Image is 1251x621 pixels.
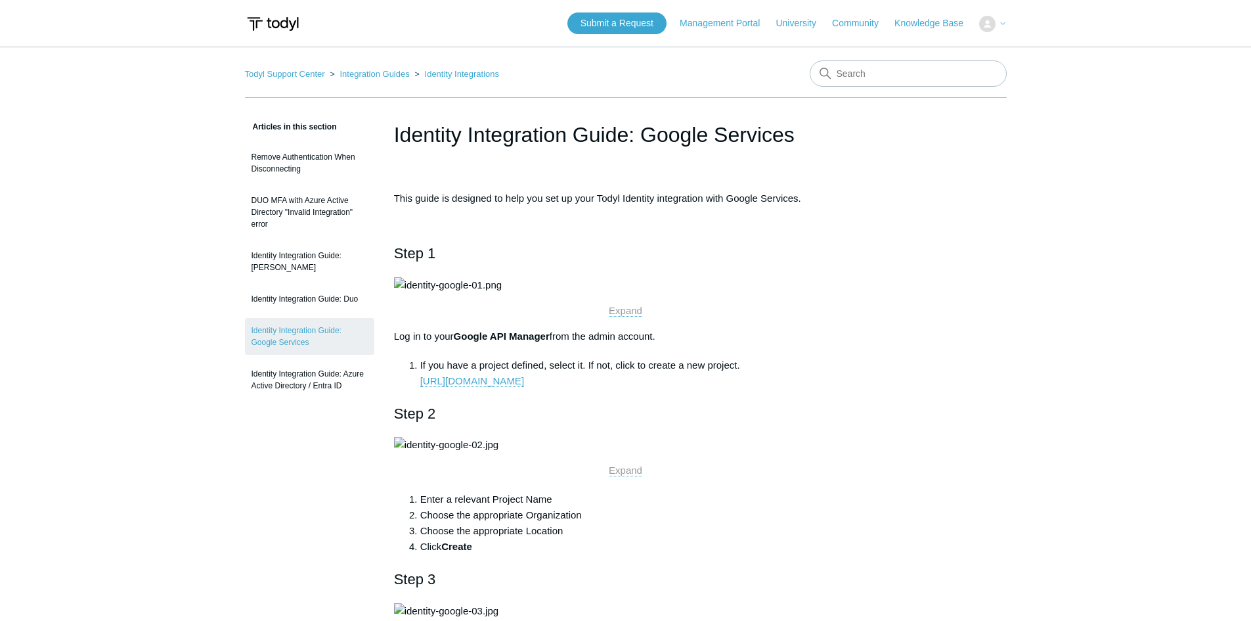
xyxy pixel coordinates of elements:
a: Management Portal [680,16,773,30]
a: Integration Guides [340,69,409,79]
a: [URL][DOMAIN_NAME] [420,375,524,387]
a: Expand [609,465,642,476]
a: Identity Integration Guide: [PERSON_NAME] [245,243,374,280]
li: Choose the appropriate Location [420,523,858,539]
li: Choose the appropriate Organization [420,507,858,523]
p: Log in to your from the admin account. [394,329,858,344]
a: University [776,16,829,30]
a: Identity Integrations [425,69,499,79]
a: Remove Authentication When Disconnecting [245,145,374,181]
li: If you have a project defined, select it. If not, click to create a new project. [420,357,858,389]
strong: Create [441,541,472,552]
a: Knowledge Base [894,16,977,30]
li: Identity Integrations [412,69,499,79]
li: Integration Guides [327,69,412,79]
strong: Google API Manager [454,331,550,342]
h2: Step 1 [394,242,858,265]
span: Articles in this section [245,122,337,131]
li: Click [420,539,858,555]
img: identity-google-01.png [394,277,502,293]
a: DUO MFA with Azure Active Directory "Invalid Integration" error [245,188,374,237]
img: Todyl Support Center Help Center home page [245,12,301,36]
h2: Step 2 [394,402,858,425]
a: Todyl Support Center [245,69,325,79]
a: Submit a Request [567,12,667,34]
img: identity-google-03.jpg [394,603,498,619]
input: Search [810,60,1007,87]
li: Enter a relevant Project Name [420,492,858,507]
img: identity-google-02.jpg [394,437,498,453]
h2: Step 3 [394,568,858,591]
h1: Identity Integration Guide: Google Services [394,119,858,150]
a: Community [832,16,892,30]
a: Expand [609,305,642,317]
li: Todyl Support Center [245,69,328,79]
a: Identity Integration Guide: Azure Active Directory / Entra ID [245,361,374,398]
a: Identity Integration Guide: Duo [245,287,374,311]
span: Expand [609,305,642,316]
a: Identity Integration Guide: Google Services [245,318,374,355]
p: This guide is designed to help you set up your Todyl Identity integration with Google Services. [394,191,858,206]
